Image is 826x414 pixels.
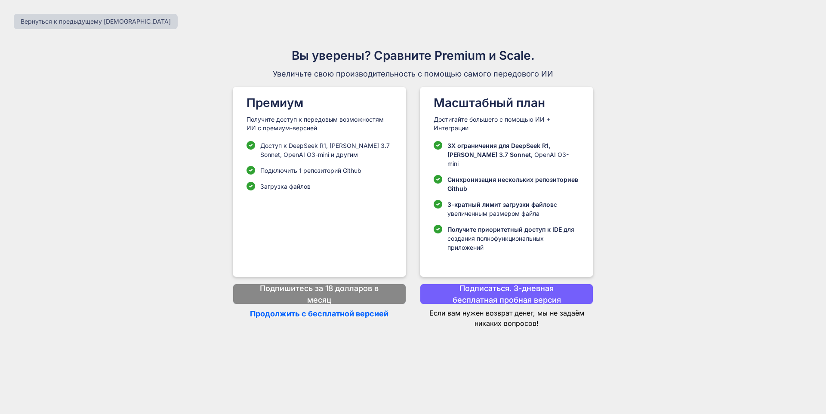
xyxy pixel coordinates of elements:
font: Синхронизация нескольких репозиториев Github [447,176,578,192]
font: Подключить 1 репозиторий Github [260,167,361,174]
img: контрольный список [434,200,442,209]
img: контрольный список [247,166,255,175]
font: для создания полнофункциональных приложений [447,226,574,251]
img: контрольный список [247,141,255,150]
font: 3-кратный лимит загрузки файлов [447,201,554,208]
button: Подписаться. 3-дневная бесплатная пробная версия [420,284,593,304]
font: 3X ограничения для DeepSeek R1, [PERSON_NAME] 3.7 Sonnet, [447,142,550,158]
button: Подпишитесь за 18 долларов в месяц [233,284,406,304]
font: Масштабный план [434,95,545,110]
font: Получите приоритетный доступ к IDE [447,226,562,233]
font: Вернуться к предыдущему [DEMOGRAPHIC_DATA] [21,18,171,25]
font: Получите доступ к передовым возможностям ИИ с премиум-версией [247,116,384,132]
font: Достигайте большего с помощью ИИ + Интеграции [434,116,550,132]
img: контрольный список [247,182,255,190]
font: Увеличьте свою производительность с помощью самого передового ИИ [273,69,553,78]
font: Продолжить с бесплатной версией [250,309,388,318]
img: контрольный список [434,175,442,184]
button: Вернуться к предыдущему [DEMOGRAPHIC_DATA] [14,14,178,29]
img: контрольный список [434,225,442,233]
font: Доступ к DeepSeek R1, [PERSON_NAME] 3.7 Sonnet, OpenAI O3-mini и другим [260,142,390,158]
font: Подпишитесь за 18 долларов в месяц [260,284,379,304]
font: Если вам нужен возврат денег, мы не задаём никаких вопросов! [429,309,584,328]
font: Вы уверены? Сравните Premium и Scale. [292,48,535,63]
img: контрольный список [434,141,442,150]
font: Премиум [247,95,303,110]
font: Подписаться. 3-дневная бесплатная пробная версия [453,284,561,304]
font: Загрузка файлов [260,183,311,190]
